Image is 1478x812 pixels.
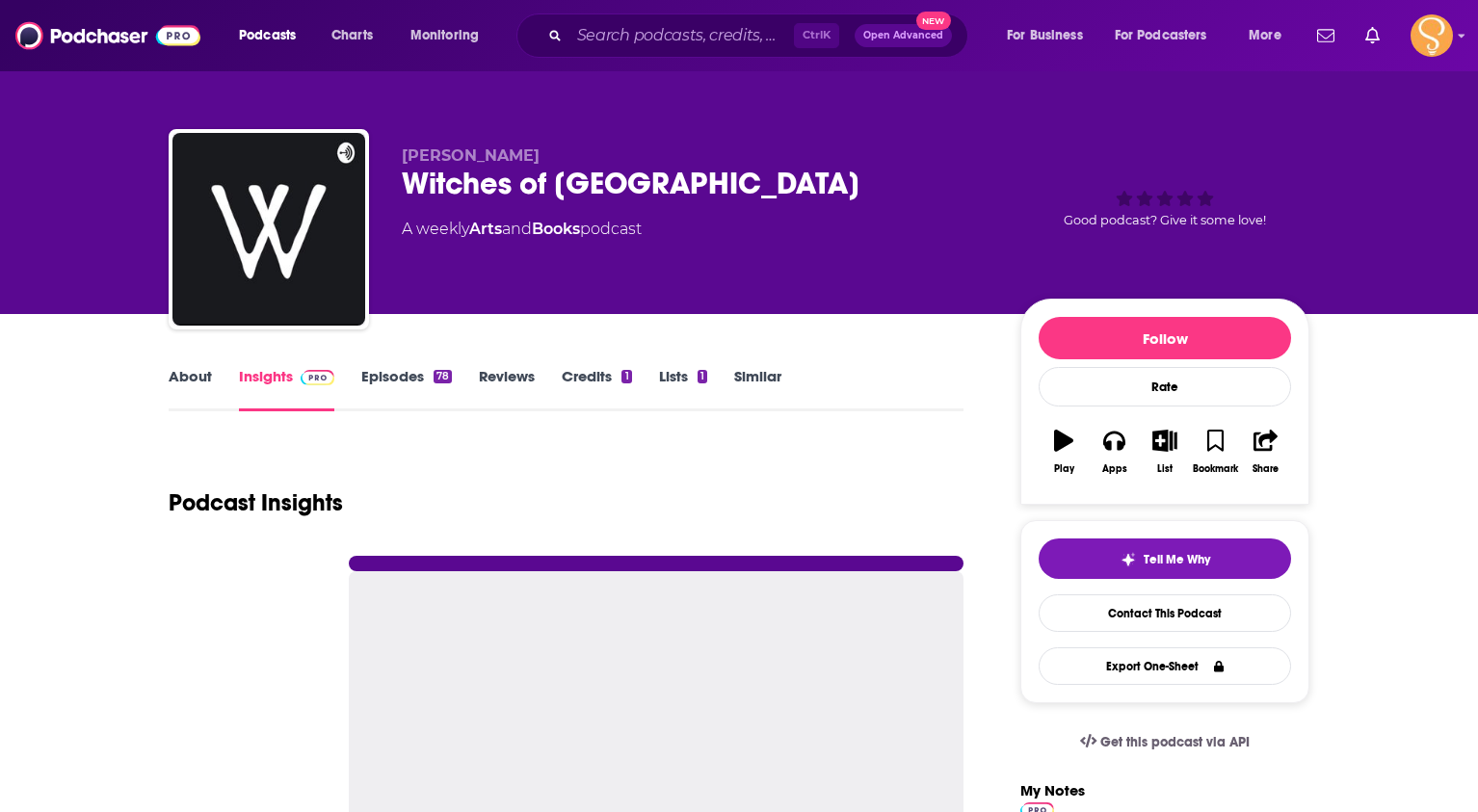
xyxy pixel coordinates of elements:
[659,367,707,411] a: Lists1
[1253,463,1279,475] div: Share
[402,218,642,241] div: A weekly podcast
[1121,552,1136,567] img: tell me why sparkle
[1089,417,1139,486] button: Apps
[172,133,365,326] img: Witches of Scotland
[319,20,384,51] a: Charts
[569,20,794,51] input: Search podcasts, credits, & more...
[361,367,452,411] a: Episodes78
[1039,367,1291,406] div: Rate
[1411,14,1453,57] button: Show profile menu
[239,367,334,411] a: InsightsPodchaser Pro
[1039,647,1291,685] button: Export One-Sheet
[1140,417,1190,486] button: List
[469,220,502,238] a: Arts
[1020,146,1309,266] div: Good podcast? Give it some love!
[621,370,631,383] div: 1
[1064,213,1266,227] span: Good podcast? Give it some love!
[1309,19,1342,52] a: Show notifications dropdown
[169,488,343,517] h1: Podcast Insights
[479,367,535,411] a: Reviews
[863,31,943,40] span: Open Advanced
[301,370,334,385] img: Podchaser Pro
[1411,14,1453,57] img: User Profile
[734,367,781,411] a: Similar
[1102,20,1235,51] button: open menu
[1157,463,1173,475] div: List
[1411,14,1453,57] span: Logged in as RebeccaAtkinson
[1249,22,1281,49] span: More
[993,20,1107,51] button: open menu
[1115,22,1207,49] span: For Podcasters
[402,146,540,165] span: [PERSON_NAME]
[1007,22,1083,49] span: For Business
[698,370,707,383] div: 1
[1358,19,1387,52] a: Show notifications dropdown
[1054,463,1074,475] div: Play
[794,23,839,48] span: Ctrl K
[410,22,479,49] span: Monitoring
[331,22,373,49] span: Charts
[169,367,212,411] a: About
[397,20,504,51] button: open menu
[225,20,321,51] button: open menu
[1039,594,1291,632] a: Contact This Podcast
[1100,734,1250,750] span: Get this podcast via API
[1190,417,1240,486] button: Bookmark
[502,220,532,238] span: and
[916,12,951,30] span: New
[1235,20,1306,51] button: open menu
[1065,719,1265,766] a: Get this podcast via API
[1144,552,1210,567] span: Tell Me Why
[1241,417,1291,486] button: Share
[855,24,952,47] button: Open AdvancedNew
[239,22,296,49] span: Podcasts
[1102,463,1127,475] div: Apps
[1039,417,1089,486] button: Play
[434,370,452,383] div: 78
[1039,317,1291,359] button: Follow
[1039,538,1291,579] button: tell me why sparkleTell Me Why
[1193,463,1238,475] div: Bookmark
[15,17,200,54] img: Podchaser - Follow, Share and Rate Podcasts
[535,13,987,58] div: Search podcasts, credits, & more...
[562,367,631,411] a: Credits1
[532,220,580,238] a: Books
